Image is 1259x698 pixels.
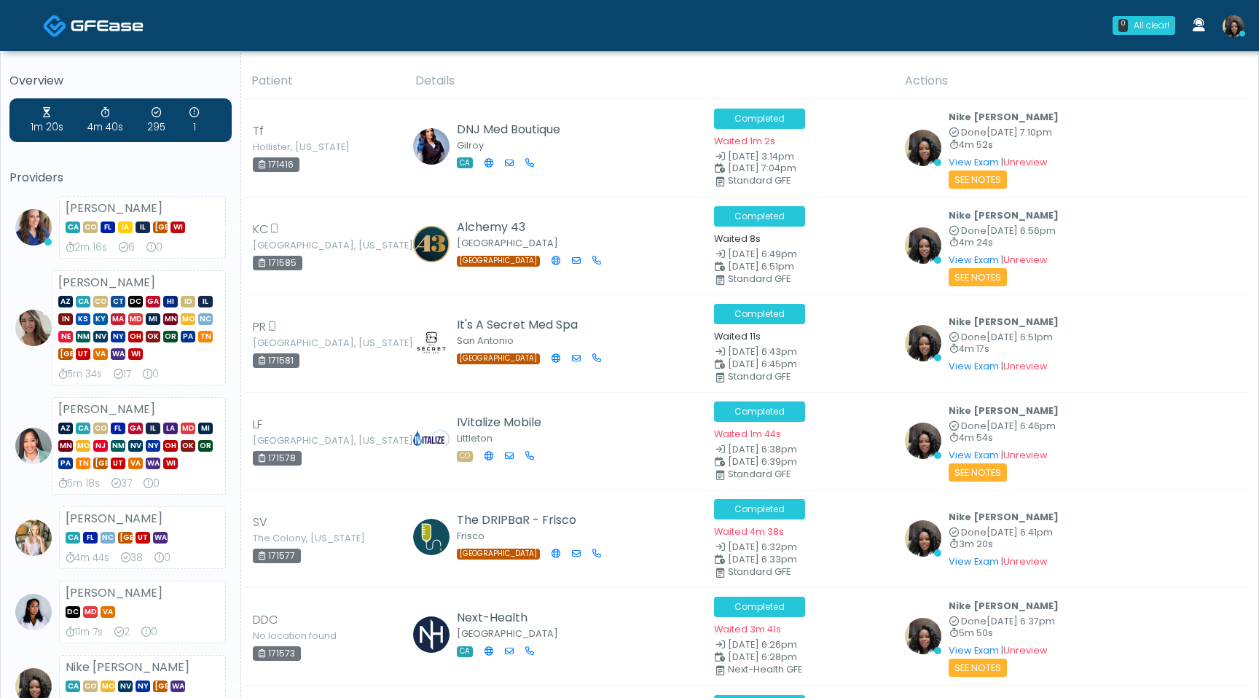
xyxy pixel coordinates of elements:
a: Unreview [1003,360,1048,372]
span: [DATE] 6:39pm [728,455,797,468]
div: All clear! [1134,19,1169,32]
strong: [PERSON_NAME] [58,274,155,291]
a: Unreview [1003,644,1048,656]
span: OH [128,331,143,342]
span: CA [66,532,80,544]
span: WA [111,348,125,360]
small: The Colony, [US_STATE] [253,534,333,543]
span: MO [76,440,90,452]
span: [DATE] 3:14pm [728,150,794,162]
span: [DATE] 6:56pm [987,224,1056,237]
small: Date Created [714,152,887,162]
img: Nike Elizabeth Akinjero [905,618,941,654]
div: 295 [147,106,165,135]
strong: [PERSON_NAME] [66,510,162,527]
img: Teresa Smith [15,594,52,630]
span: CA [66,681,80,692]
span: MN [163,313,178,325]
span: ID [181,296,195,307]
small: Date Created [714,445,887,455]
span: NV [118,681,133,692]
div: 0 [143,367,159,382]
span: [DATE] 6:38pm [728,443,797,455]
small: See Notes [949,268,1007,286]
div: 5m 18s [58,477,100,491]
span: WI [170,221,185,233]
small: Scheduled Time [714,164,887,173]
span: Completed [714,597,805,617]
span: FL [101,221,115,233]
span: Completed [714,401,805,422]
a: View Exam [949,360,999,372]
b: Nike [PERSON_NAME] [949,511,1059,523]
div: 0 [146,240,162,255]
span: NY [136,681,150,692]
small: 4m 54s [949,434,1059,443]
small: 4m 24s [949,238,1059,248]
h5: Alchemy 43 [457,221,584,234]
span: MD [83,606,98,618]
span: CO [93,296,108,307]
small: Scheduled Time [714,360,887,369]
small: Waited 1m 2s [714,135,775,147]
h5: It's A Secret Med Spa [457,318,584,332]
span: KY [93,313,108,325]
span: CA [66,221,80,233]
img: Kristin Adams [15,209,52,246]
small: Date Created [714,640,887,650]
div: Standard GFE [728,568,901,576]
div: 2 [114,625,130,640]
span: Done [961,224,987,237]
span: MO [101,681,115,692]
img: Nike Elizabeth Akinjero [905,423,941,459]
span: NY [146,440,160,452]
span: AZ [58,296,73,307]
span: CO [83,681,98,692]
img: Docovia [71,18,144,33]
div: 11m 7s [66,625,103,640]
span: Tf [253,122,264,140]
span: IL [198,296,213,307]
span: [DATE] 6:26pm [728,638,797,651]
span: FL [111,423,125,434]
th: Patient [243,63,407,99]
strong: [PERSON_NAME] [66,584,162,601]
div: 2m 16s [66,240,107,255]
small: Completed at [949,422,1059,431]
h5: The DRIPBaR - Frisco [457,514,584,527]
span: [GEOGRAPHIC_DATA] [93,458,108,469]
span: FL [83,532,98,544]
span: [DATE] 6:51pm [987,331,1053,343]
span: TN [76,458,90,469]
a: 0 All clear! [1104,10,1184,41]
img: Nike Elizabeth Akinjero [1223,15,1244,37]
span: IN [58,313,73,325]
div: 171577 [253,549,301,563]
div: Standard GFE [728,470,901,479]
span: OK [181,440,195,452]
span: UT [136,532,150,544]
div: 171581 [253,353,299,368]
div: 0 [1118,19,1128,32]
a: Unreview [1003,449,1048,461]
div: 171585 [253,256,302,270]
span: [DATE] 6:28pm [728,651,797,663]
span: CA [76,423,90,434]
span: MD [128,313,143,325]
span: IA [118,221,133,233]
span: MD [181,423,195,434]
span: NM [76,331,90,342]
small: Frisco [457,530,485,542]
span: [DATE] 6:32pm [728,541,797,553]
div: 1 [189,106,199,135]
span: LF [253,416,262,434]
img: Cameron Ellis [15,519,52,556]
span: [GEOGRAPHIC_DATA] [58,348,73,360]
small: [GEOGRAPHIC_DATA] [457,627,558,640]
a: View Exam [949,555,999,568]
small: Scheduled Time [714,555,887,565]
div: 4m 44s [66,551,109,565]
div: 171416 [253,157,299,172]
img: Nike Elizabeth Akinjero [905,130,941,166]
span: [DATE] 7:10pm [987,126,1052,138]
